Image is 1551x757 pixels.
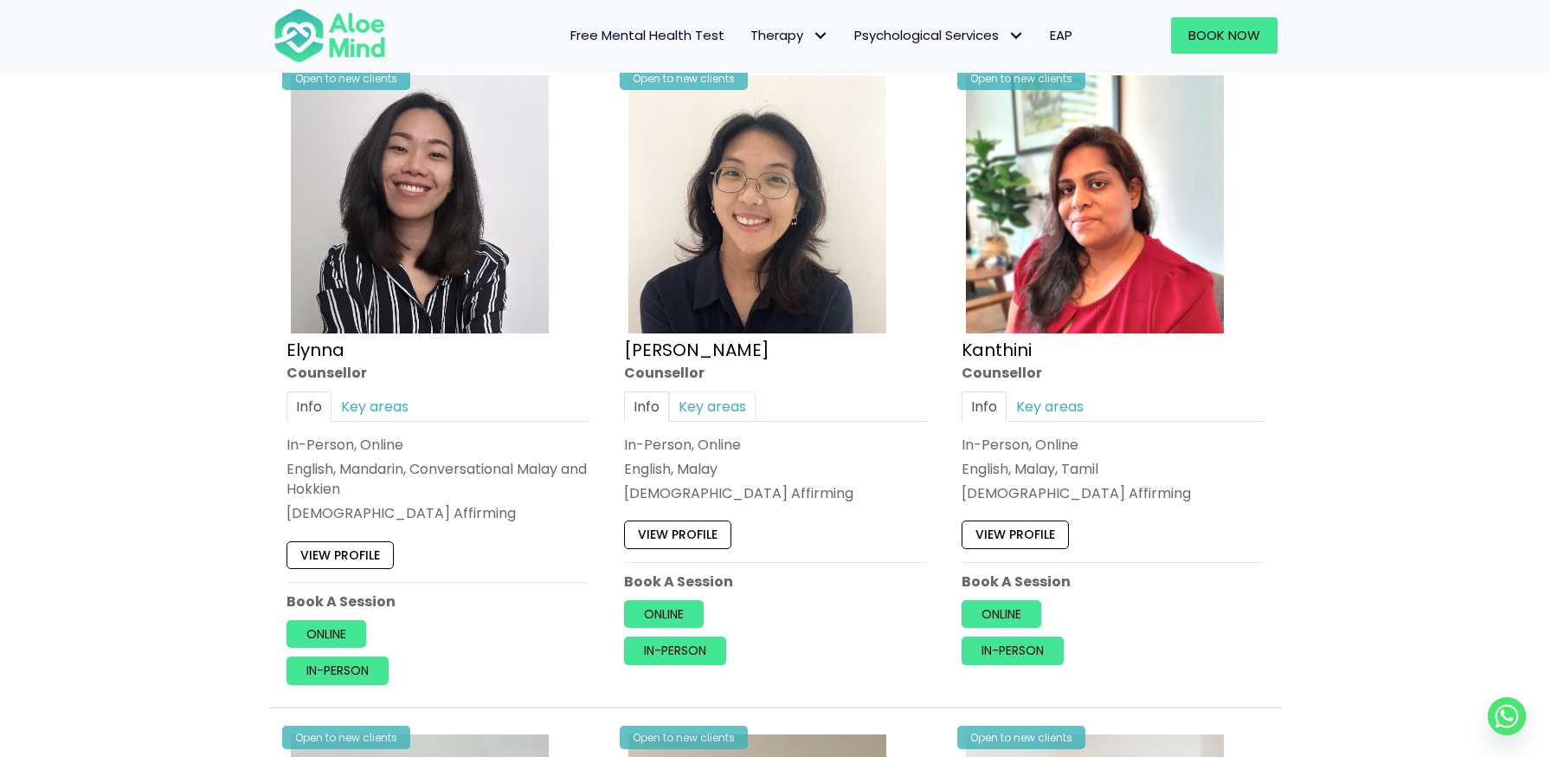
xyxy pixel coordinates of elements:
p: English, Malay, Tamil [962,459,1265,479]
img: Emelyne Counsellor [628,75,886,333]
a: Book Now [1171,17,1277,54]
div: [DEMOGRAPHIC_DATA] Affirming [286,504,589,524]
div: Open to new clients [620,67,748,90]
div: In-Person, Online [286,435,589,455]
p: Book A Session [286,592,589,611]
div: In-Person, Online [624,435,927,455]
div: Open to new clients [282,726,410,749]
a: Free Mental Health Test [557,17,737,54]
div: In-Person, Online [962,435,1265,455]
a: Online [624,600,704,628]
a: View profile [286,541,394,569]
a: Elynna [286,338,344,362]
div: [DEMOGRAPHIC_DATA] Affirming [624,484,927,504]
span: Therapy [750,26,828,44]
span: Psychological Services: submenu [1003,23,1028,49]
div: Counsellor [962,363,1265,383]
a: In-person [962,637,1064,665]
a: View profile [962,521,1069,549]
img: Kanthini-profile [966,75,1224,333]
a: In-person [624,637,726,665]
a: View profile [624,521,731,549]
a: Online [962,600,1041,628]
div: Open to new clients [957,726,1085,749]
span: Therapy: submenu [808,23,833,49]
div: Counsellor [286,363,589,383]
a: Key areas [331,391,418,422]
a: Info [286,391,331,422]
a: In-person [286,657,389,685]
p: Book A Session [624,572,927,592]
a: Info [962,391,1007,422]
img: Elynna Counsellor [291,75,549,333]
div: Open to new clients [282,67,410,90]
span: Book Now [1188,26,1260,44]
a: Kanthini [962,338,1032,362]
div: Open to new clients [957,67,1085,90]
div: Open to new clients [620,726,748,749]
a: Key areas [669,391,756,422]
a: Info [624,391,669,422]
a: Key areas [1007,391,1093,422]
p: Book A Session [962,572,1265,592]
span: Free Mental Health Test [570,26,724,44]
a: TherapyTherapy: submenu [737,17,841,54]
div: [DEMOGRAPHIC_DATA] Affirming [962,484,1265,504]
span: EAP [1050,26,1072,44]
a: Online [286,620,366,648]
p: English, Mandarin, Conversational Malay and Hokkien [286,459,589,499]
div: Counsellor [624,363,927,383]
a: [PERSON_NAME] [624,338,769,362]
p: English, Malay [624,459,927,479]
img: Aloe mind Logo [274,7,386,64]
nav: Menu [409,17,1085,54]
a: EAP [1037,17,1085,54]
a: Whatsapp [1488,697,1526,735]
span: Psychological Services [854,26,1024,44]
a: Psychological ServicesPsychological Services: submenu [841,17,1037,54]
